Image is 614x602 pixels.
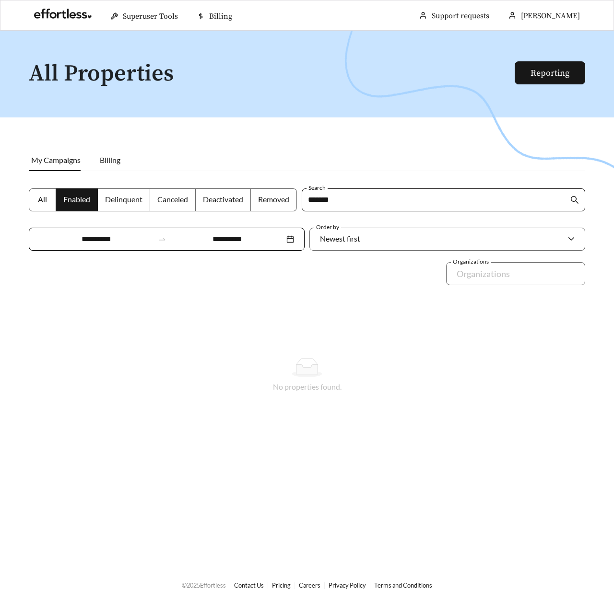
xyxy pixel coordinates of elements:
[570,196,579,204] span: search
[40,381,574,393] div: No properties found.
[100,155,120,164] span: Billing
[320,234,360,243] span: Newest first
[63,195,90,204] span: Enabled
[158,235,166,243] span: swap-right
[203,195,243,204] span: Deactivated
[209,12,232,21] span: Billing
[31,155,81,164] span: My Campaigns
[105,195,142,204] span: Delinquent
[521,11,580,21] span: [PERSON_NAME]
[123,12,178,21] span: Superuser Tools
[158,235,166,243] span: to
[531,68,569,79] a: Reporting
[157,195,188,204] span: Canceled
[432,11,489,21] a: Support requests
[38,195,47,204] span: All
[515,61,585,84] button: Reporting
[29,61,516,87] h1: All Properties
[258,195,289,204] span: Removed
